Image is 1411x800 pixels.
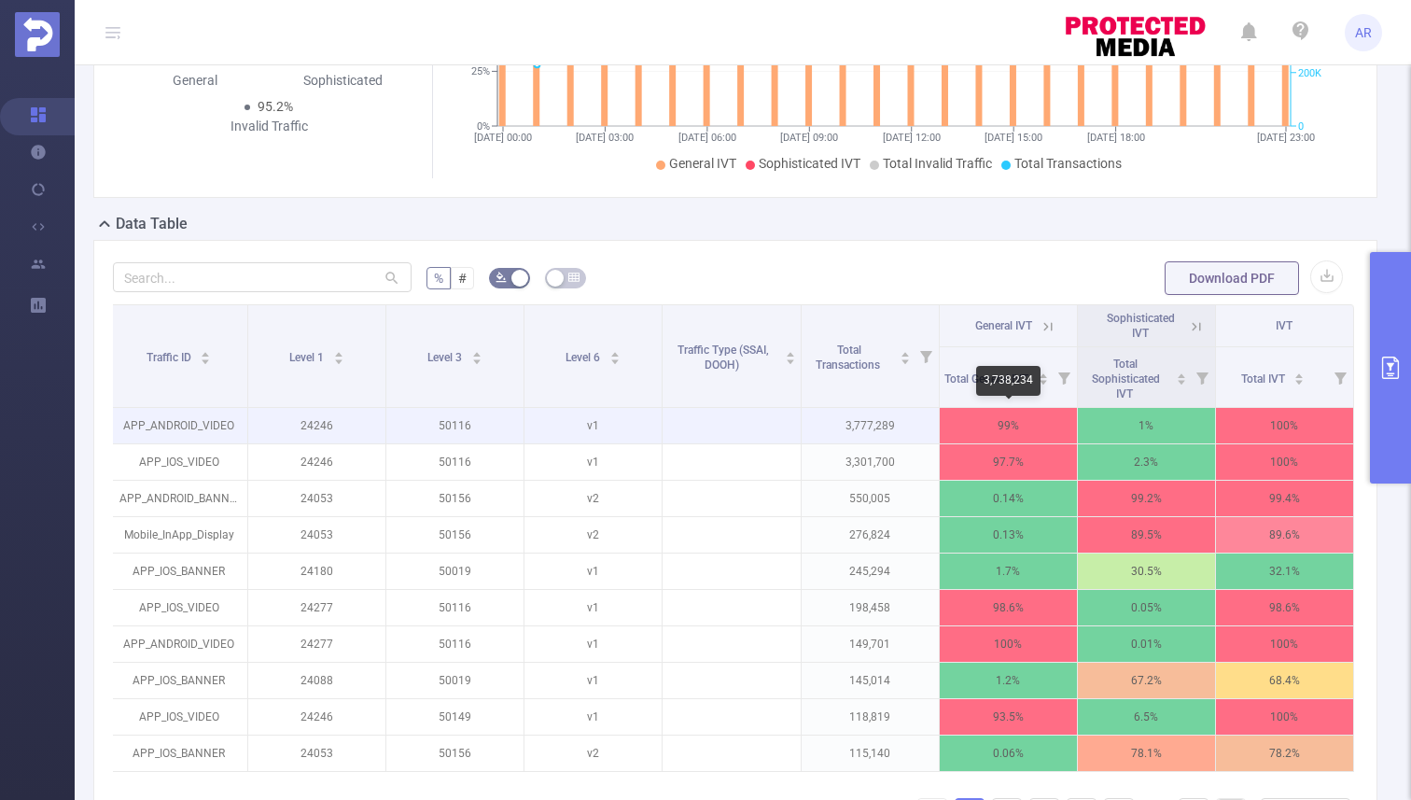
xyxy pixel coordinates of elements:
[802,444,939,480] p: 3,301,700
[386,699,524,735] p: 50149
[913,305,939,407] i: Filter menu
[940,408,1077,443] p: 99%
[883,156,992,171] span: Total Invalid Traffic
[386,626,524,662] p: 50116
[882,132,940,144] tspan: [DATE] 12:00
[1038,371,1049,382] div: Sort
[386,408,524,443] p: 50116
[1216,408,1353,443] p: 100%
[524,481,662,516] p: v2
[1176,371,1186,376] i: icon: caret-up
[110,517,247,553] p: Mobile_InApp_Display
[1107,312,1175,340] span: Sophisticated IVT
[472,357,482,362] i: icon: caret-down
[940,699,1077,735] p: 93.5%
[524,517,662,553] p: v2
[785,349,796,360] div: Sort
[110,481,247,516] p: APP_ANDROID_BANNER
[1051,347,1077,407] i: Filter menu
[524,408,662,443] p: v1
[780,132,838,144] tspan: [DATE] 09:00
[113,262,412,292] input: Search...
[678,344,769,372] span: Traffic Type (SSAI, DOOH)
[944,372,1031,386] span: Total General IVT
[248,444,385,480] p: 24246
[524,699,662,735] p: v1
[200,349,211,360] div: Sort
[386,590,524,625] p: 50116
[785,349,795,355] i: icon: caret-up
[802,626,939,662] p: 149,701
[195,117,343,136] div: Invalid Traffic
[975,319,1032,332] span: General IVT
[524,554,662,589] p: v1
[1078,554,1215,589] p: 30.5%
[201,357,211,362] i: icon: caret-down
[759,156,860,171] span: Sophisticated IVT
[471,349,482,360] div: Sort
[1294,377,1305,383] i: icon: caret-down
[1078,481,1215,516] p: 99.2%
[258,99,293,114] span: 95.2%
[802,408,939,443] p: 3,777,289
[269,71,417,91] div: Sophisticated
[386,736,524,771] p: 50156
[940,736,1077,771] p: 0.06%
[802,481,939,516] p: 550,005
[386,481,524,516] p: 50156
[1293,371,1305,382] div: Sort
[940,517,1077,553] p: 0.13%
[785,357,795,362] i: icon: caret-down
[477,120,490,133] tspan: 0%
[110,408,247,443] p: APP_ANDROID_VIDEO
[802,590,939,625] p: 198,458
[1216,444,1353,480] p: 100%
[334,357,344,362] i: icon: caret-down
[900,349,911,360] div: Sort
[386,554,524,589] p: 50019
[496,272,507,283] i: icon: bg-colors
[566,351,603,364] span: Level 6
[1092,358,1160,400] span: Total Sophisticated IVT
[474,132,532,144] tspan: [DATE] 00:00
[110,626,247,662] p: APP_ANDROID_VIDEO
[1078,736,1215,771] p: 78.1%
[434,271,443,286] span: %
[1257,132,1315,144] tspan: [DATE] 23:00
[900,349,910,355] i: icon: caret-up
[1078,517,1215,553] p: 89.5%
[1276,319,1292,332] span: IVT
[802,663,939,698] p: 145,014
[248,663,385,698] p: 24088
[110,699,247,735] p: APP_IOS_VIDEO
[471,66,490,78] tspan: 25%
[1176,371,1187,382] div: Sort
[289,351,327,364] span: Level 1
[1086,132,1144,144] tspan: [DATE] 18:00
[386,444,524,480] p: 50116
[116,213,188,235] h2: Data Table
[1216,590,1353,625] p: 98.6%
[1038,371,1048,376] i: icon: caret-up
[334,349,344,355] i: icon: caret-up
[940,481,1077,516] p: 0.14%
[1216,517,1353,553] p: 89.6%
[816,344,883,372] span: Total Transactions
[1165,261,1299,295] button: Download PDF
[458,271,467,286] span: #
[802,736,939,771] p: 115,140
[110,444,247,480] p: APP_IOS_VIDEO
[976,366,1041,396] div: 3,738,234
[1216,554,1353,589] p: 32.1%
[15,12,60,57] img: Protected Media
[1078,626,1215,662] p: 0.01%
[386,517,524,553] p: 50156
[333,349,344,360] div: Sort
[248,517,385,553] p: 24053
[940,626,1077,662] p: 100%
[1078,663,1215,698] p: 67.2%
[1298,120,1304,133] tspan: 0
[248,554,385,589] p: 24180
[524,736,662,771] p: v2
[940,554,1077,589] p: 1.7%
